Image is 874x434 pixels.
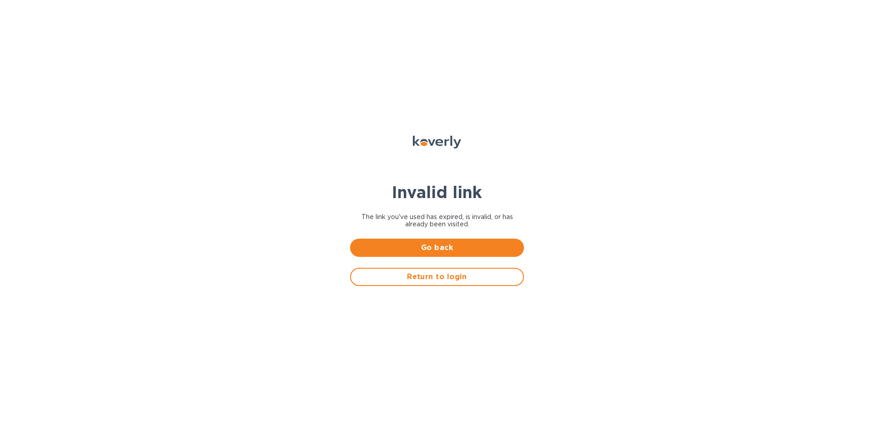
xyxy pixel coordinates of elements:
span: Return to login [358,271,516,282]
span: Go back [357,242,517,253]
button: Go back [350,239,524,257]
button: Return to login [350,268,524,286]
img: Koverly [413,136,461,148]
b: Invalid link [392,182,482,202]
span: The link you've used has expired, is invalid, or has already been visited. [350,213,524,228]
